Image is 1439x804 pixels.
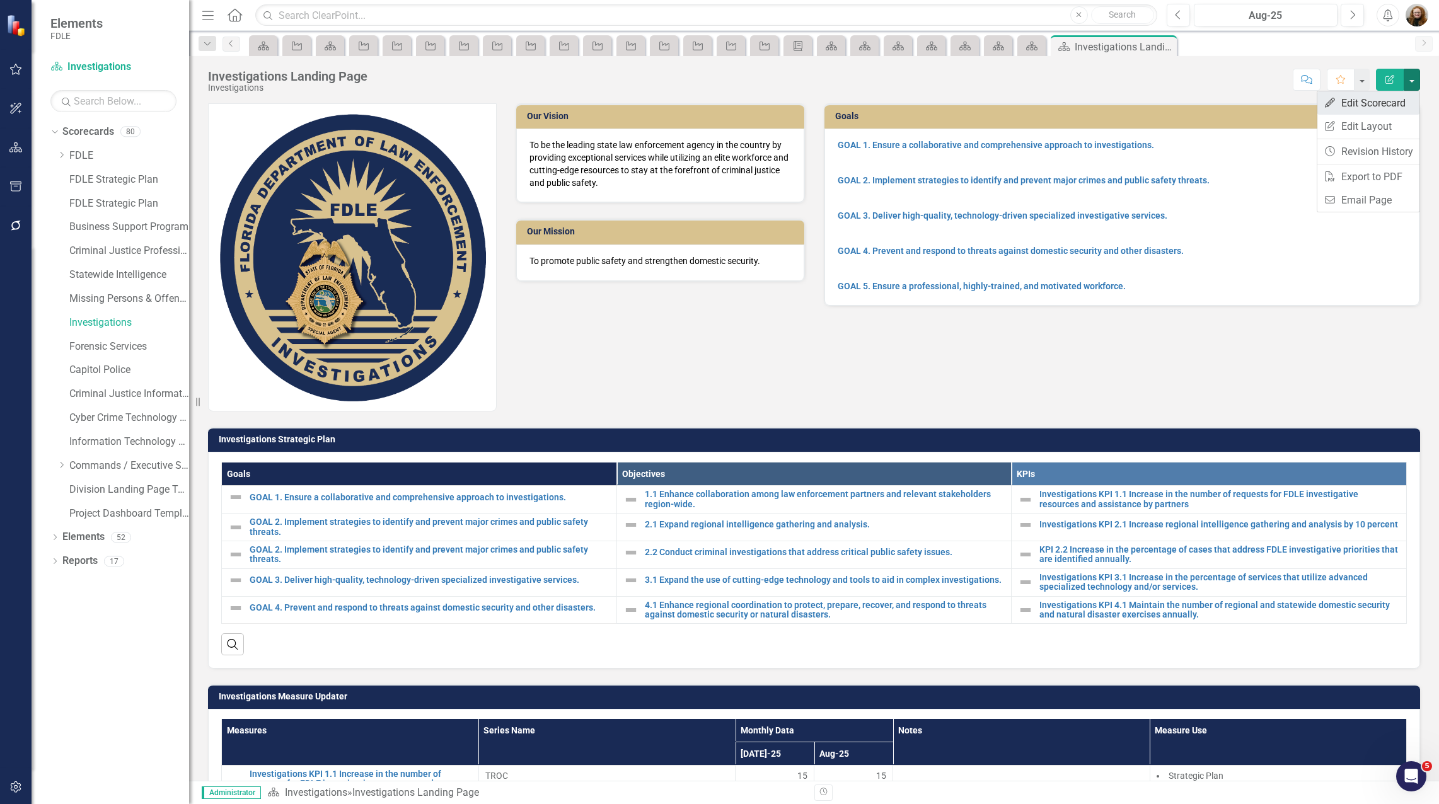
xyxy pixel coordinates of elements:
img: Not Defined [623,492,639,507]
a: 2.2 Conduct criminal investigations that address critical public safety issues. [645,548,1005,557]
a: 2.1 Expand regional intelligence gathering and analysis. [645,520,1005,529]
div: Close [217,20,240,43]
td: Double-Click to Edit Right Click for Context Menu [1012,596,1407,624]
a: 4.1 Enhance regional coordination to protect, prepare, recover, and respond to threats against do... [645,600,1005,620]
a: Information Technology Services [69,435,189,449]
a: GOAL 4. Prevent and respond to threats against domestic security and other disasters. [838,246,1184,256]
small: FDLE [50,31,103,41]
a: Investigations [50,60,176,74]
p: Hi [PERSON_NAME] [25,89,227,111]
div: ClearPoint Advanced Training [26,353,211,366]
a: Criminal Justice Information Services [69,387,189,401]
a: Investigations KPI 1.1 Increase in the number of requests for FDLE investigative resources and as... [1039,490,1400,509]
h3: Our Vision [527,112,797,121]
div: Hey there, [26,282,204,295]
p: How can we help? [25,111,227,132]
a: Scorecards [62,125,114,139]
img: B6nFq49GUtzFAAAAAElFTkSuQmCC [209,104,496,411]
div: Product update🚀 ClearPoint Next 5 Release Highlights!Hey there, [13,221,240,306]
a: Investigations KPI 4.1 Maintain the number of regional and statewide domestic security and natura... [1039,600,1400,620]
div: Investigations [208,83,367,93]
td: Double-Click to Edit Right Click for Context Menu [222,568,617,596]
a: Division Landing Page Template [69,483,189,497]
a: Statewide Intelligence [69,268,189,282]
img: logo [25,25,134,43]
img: Not Defined [1018,575,1033,590]
div: 17 [104,556,124,566]
img: Profile image for Jeff [159,20,184,45]
div: Automation & Integration - Data Loader [18,371,234,394]
span: Search for help [26,324,102,337]
button: Search for help [18,318,234,343]
div: Investigations Landing Page [1075,39,1174,55]
a: Investigations KPI 3.1 Increase in the percentage of services that utilize advanced specialized t... [1039,573,1400,592]
span: 15 [876,769,886,782]
a: Capitol Police [69,363,189,377]
a: Criminal Justice Professionalism, Standards & Training Services [69,244,189,258]
a: 1.1 Enhance collaboration among law enforcement partners and relevant stakeholders region-wide. [645,490,1005,509]
button: News [126,393,189,444]
a: GOAL 2. Implement strategies to identify and prevent major crimes and public safety threats. [250,545,610,565]
td: Double-Click to Edit [736,765,814,788]
a: Missing Persons & Offender Enforcement [69,292,189,306]
a: GOAL 4. Prevent and respond to threats against domestic security and other disasters. [250,603,610,612]
div: Recent messageProfile image for FinI apologize again for the frustration and want to make sure yo... [13,148,240,214]
td: Double-Click to Edit Right Click for Context Menu [616,596,1012,624]
td: Double-Click to Edit Right Click for Context Menu [616,541,1012,568]
div: • 19h ago [71,190,112,204]
div: Investigations Landing Page [208,69,367,83]
span: Home [17,425,45,434]
div: Automation & Integration - Data Loader [26,376,211,389]
a: KPI 2.2 Increase in the percentage of cases that address FDLE investigative priorities that are i... [1039,545,1400,565]
img: Not Defined [623,573,639,588]
div: Aug-25 [1198,8,1333,23]
a: Edit Scorecard [1317,91,1419,115]
div: 52 [111,532,131,543]
iframe: Intercom live chat [1396,761,1426,791]
td: Double-Click to Edit Right Click for Context Menu [222,596,617,624]
a: Investigations KPI 2.1 Increase regional intelligence gathering and analysis by 10 percent [1039,520,1400,529]
img: Not Defined [228,600,243,616]
td: Double-Click to Edit Right Click for Context Menu [1012,541,1407,568]
a: Cyber Crime Technology & Telecommunications [69,411,189,425]
div: Product update [26,231,101,245]
h3: Investigations Measure Updater [219,692,1414,701]
img: Not Defined [228,490,243,505]
span: 5 [1422,761,1432,771]
img: Not Defined [228,547,243,562]
img: Profile image for Walter [183,20,208,45]
div: Recent message [26,159,226,172]
a: Investigations [285,786,347,798]
a: Forensic Services [69,340,189,354]
td: Double-Click to Edit Right Click for Context Menu [1012,568,1407,596]
img: Not Defined [1018,602,1033,617]
div: Profile image for FinI apologize again for the frustration and want to make sure you get the help... [13,167,239,214]
h3: Goals [835,112,1414,121]
div: Investigations Landing Page [352,786,479,798]
span: News [146,425,170,434]
span: Strategic Plan [1169,771,1223,781]
td: Double-Click to Edit Right Click for Context Menu [616,568,1012,596]
a: GOAL 3. Deliver high-quality, technology-driven specialized investigative services. [250,575,610,585]
td: Double-Click to Edit [478,765,736,788]
span: 15 [797,769,807,782]
img: Not Defined [623,517,639,532]
img: Not Defined [1018,517,1033,532]
a: FDLE Strategic Plan [69,173,189,187]
img: Jennifer Siddoway [1406,4,1428,26]
a: FDLE Strategic Plan [69,197,189,211]
input: Search ClearPoint... [255,4,1157,26]
a: 3.1 Expand the use of cutting-edge technology and tools to aid in complex investigations. [645,575,1005,585]
span: Help [211,425,231,434]
a: Export to PDF [1317,165,1419,188]
div: ClearPoint Advanced Training [18,348,234,371]
a: FDLE [69,149,189,163]
input: Search Below... [50,90,176,112]
span: TROC [485,769,729,782]
td: Double-Click to Edit Right Click for Context Menu [1012,514,1407,541]
h3: Investigations Strategic Plan [219,435,1414,444]
img: Not Defined [228,573,243,588]
td: Double-Click to Edit Right Click for Context Menu [222,514,617,541]
td: Double-Click to Edit Right Click for Context Menu [222,541,617,568]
